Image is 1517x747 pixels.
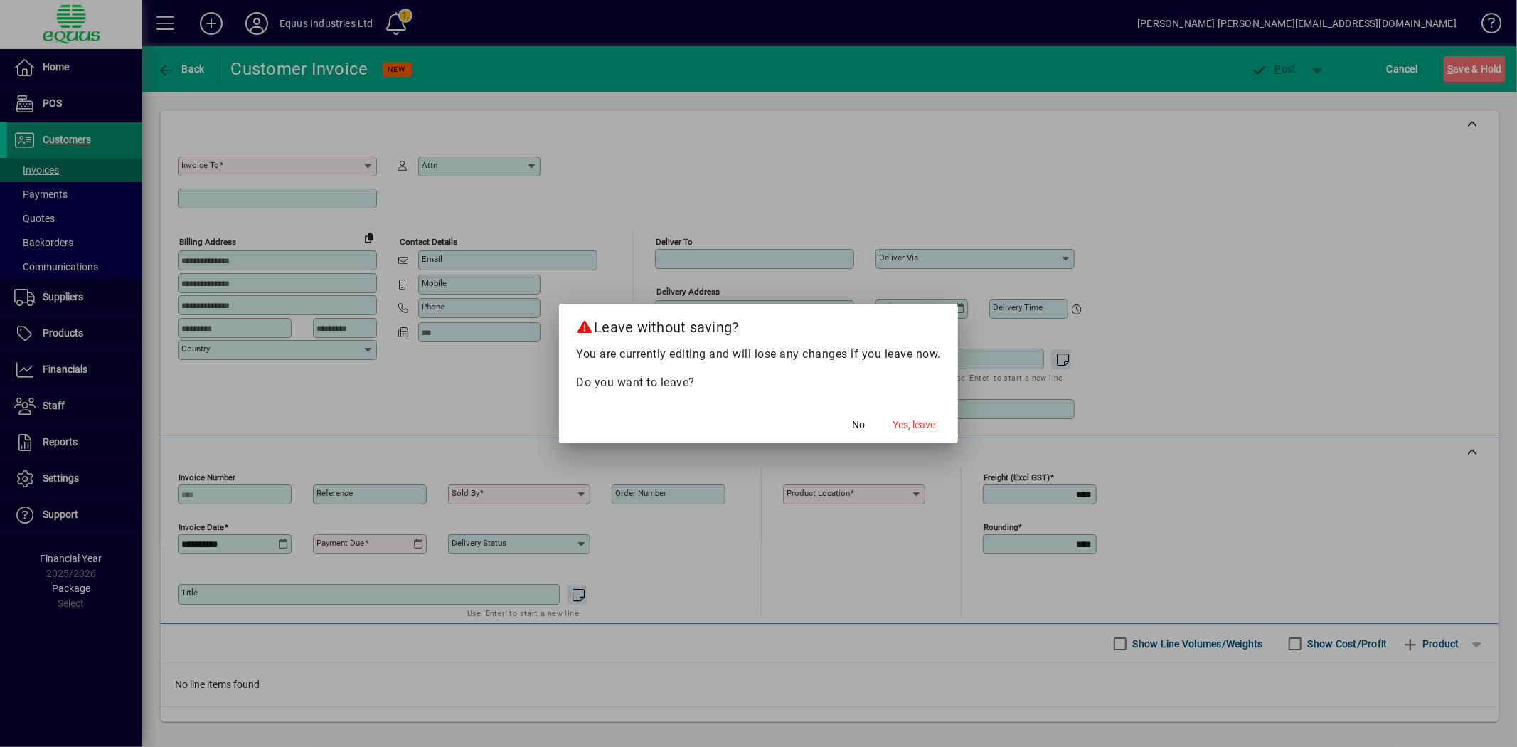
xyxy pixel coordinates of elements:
[576,374,941,391] p: Do you want to leave?
[852,418,865,433] span: No
[836,412,881,438] button: No
[576,346,941,363] p: You are currently editing and will lose any changes if you leave now.
[893,418,935,433] span: Yes, leave
[887,412,941,438] button: Yes, leave
[559,304,958,345] h2: Leave without saving?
